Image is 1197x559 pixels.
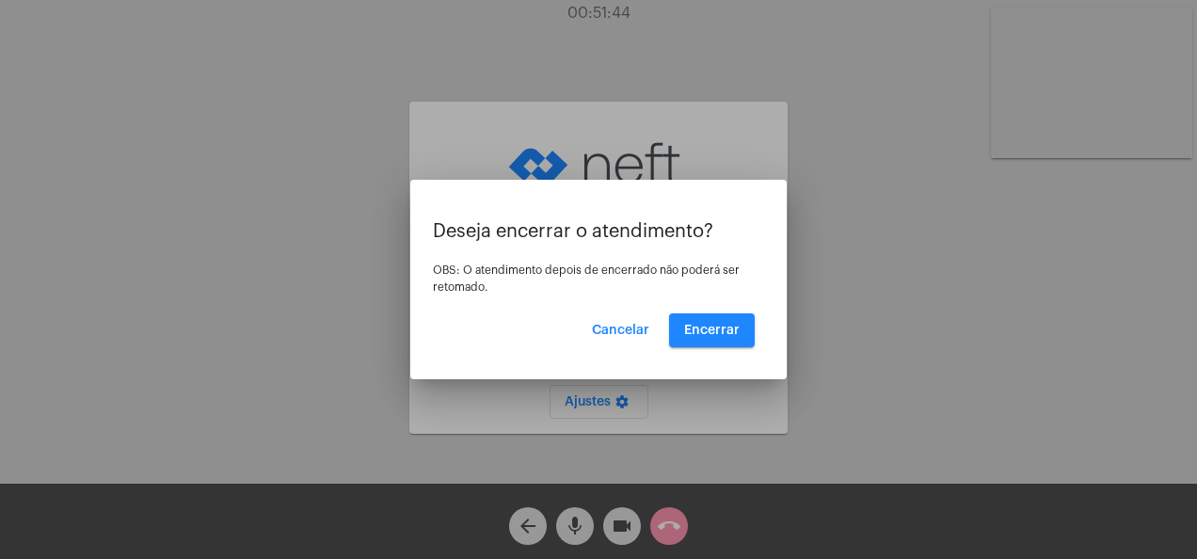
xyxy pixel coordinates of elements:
[684,324,740,337] span: Encerrar
[433,264,740,293] span: OBS: O atendimento depois de encerrado não poderá ser retomado.
[577,313,664,347] button: Cancelar
[669,313,755,347] button: Encerrar
[592,324,649,337] span: Cancelar
[433,221,764,242] p: Deseja encerrar o atendimento?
